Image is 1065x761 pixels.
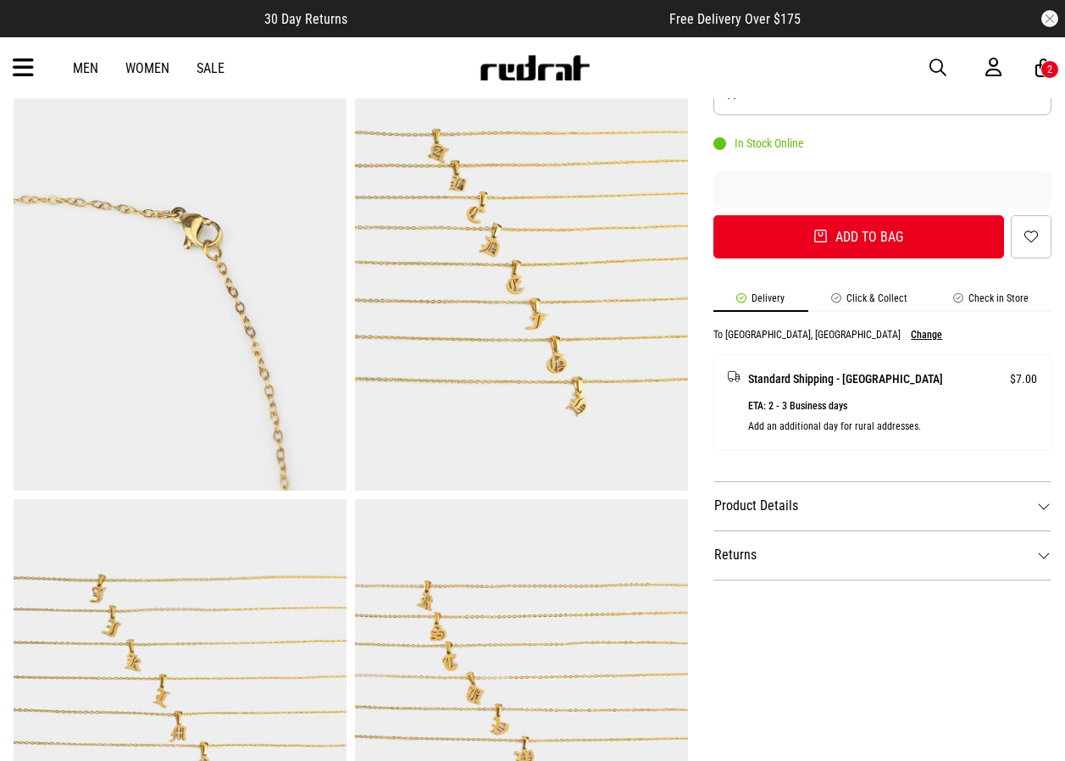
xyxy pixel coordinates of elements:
[73,60,98,76] a: Men
[713,215,1004,258] button: Add to bag
[14,7,64,58] button: Open LiveChat chat widget
[125,60,169,76] a: Women
[14,31,347,491] img: Vendetta Icon Letter Necklace - 18k Gold Plated in Gold
[1035,59,1051,77] a: 2
[748,369,943,389] span: Standard Shipping - [GEOGRAPHIC_DATA]
[264,11,347,27] span: 30 Day Returns
[713,292,807,312] li: Delivery
[713,329,901,341] p: To [GEOGRAPHIC_DATA], [GEOGRAPHIC_DATA]
[1047,64,1052,75] div: 2
[930,292,1051,312] li: Check in Store
[479,55,591,81] img: Redrat logo
[1010,369,1037,389] span: $7.00
[911,329,942,341] button: Change
[381,10,635,27] iframe: Customer reviews powered by Trustpilot
[713,181,1051,198] iframe: Customer reviews powered by Trustpilot
[713,136,804,150] div: In Stock Online
[355,31,688,491] img: Vendetta Icon Letter Necklace - 18k Gold Plated in Gold
[808,292,930,312] li: Click & Collect
[713,530,1051,580] dt: Returns
[713,481,1051,530] dt: Product Details
[669,11,801,27] span: Free Delivery Over $175
[197,60,225,76] a: Sale
[748,396,1037,436] p: ETA: 2 - 3 Business days Add an additional day for rural addresses.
